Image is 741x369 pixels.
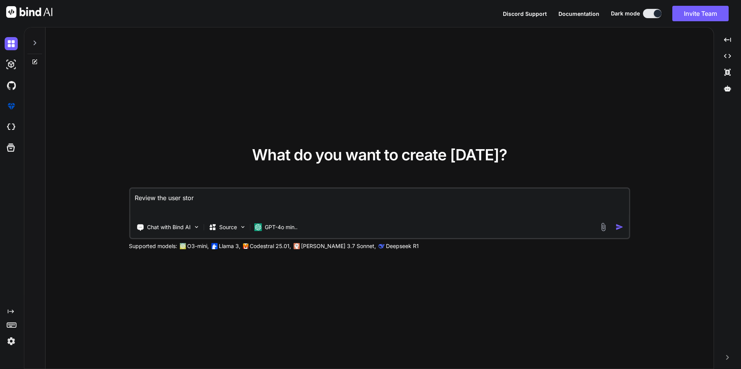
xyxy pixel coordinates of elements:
img: GPT-4o mini [254,223,262,231]
img: claude [378,243,384,249]
button: Documentation [558,10,599,18]
p: Source [219,223,237,231]
img: darkAi-studio [5,58,18,71]
p: Codestral 25.01, [250,242,291,250]
img: Llama2 [211,243,217,249]
p: O3-mini, [187,242,209,250]
img: Pick Tools [193,224,200,230]
textarea: Review the user stor [130,189,629,217]
img: settings [5,335,18,348]
img: attachment [599,223,608,231]
button: Discord Support [503,10,547,18]
p: Deepseek R1 [386,242,419,250]
span: What do you want to create [DATE]? [252,145,507,164]
p: [PERSON_NAME] 3.7 Sonnet, [301,242,376,250]
button: Invite Team [672,6,729,21]
span: Dark mode [611,10,640,17]
img: premium [5,100,18,113]
img: cloudideIcon [5,121,18,134]
img: GPT-4 [179,243,186,249]
img: Mistral-AI [243,243,248,249]
span: Documentation [558,10,599,17]
img: githubDark [5,79,18,92]
p: Chat with Bind AI [147,223,191,231]
p: Llama 3, [219,242,240,250]
img: darkChat [5,37,18,50]
span: Discord Support [503,10,547,17]
p: Supported models: [129,242,177,250]
img: icon [616,223,624,231]
p: GPT-4o min.. [265,223,298,231]
img: Bind AI [6,6,52,18]
img: Pick Models [239,224,246,230]
img: claude [293,243,299,249]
